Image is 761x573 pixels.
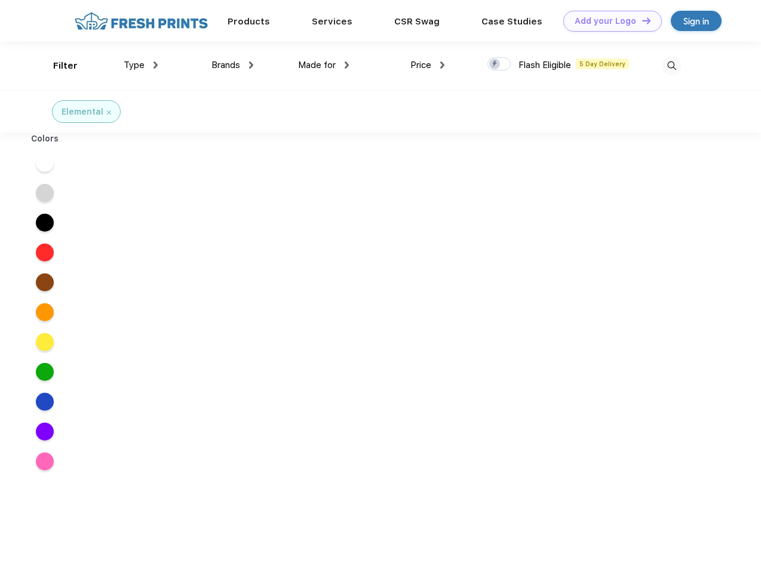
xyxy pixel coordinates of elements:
[298,60,336,70] span: Made for
[71,11,211,32] img: fo%20logo%202.webp
[662,56,682,76] img: desktop_search.svg
[576,58,629,69] span: 5 Day Delivery
[124,60,145,70] span: Type
[211,60,240,70] span: Brands
[671,11,722,31] a: Sign in
[53,59,78,73] div: Filter
[249,61,253,69] img: dropdown.png
[345,61,349,69] img: dropdown.png
[683,14,709,28] div: Sign in
[575,16,636,26] div: Add your Logo
[410,60,431,70] span: Price
[107,110,111,115] img: filter_cancel.svg
[22,133,68,145] div: Colors
[62,106,103,118] div: Elemental
[440,61,444,69] img: dropdown.png
[312,16,352,27] a: Services
[642,17,650,24] img: DT
[518,60,571,70] span: Flash Eligible
[394,16,440,27] a: CSR Swag
[154,61,158,69] img: dropdown.png
[228,16,270,27] a: Products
